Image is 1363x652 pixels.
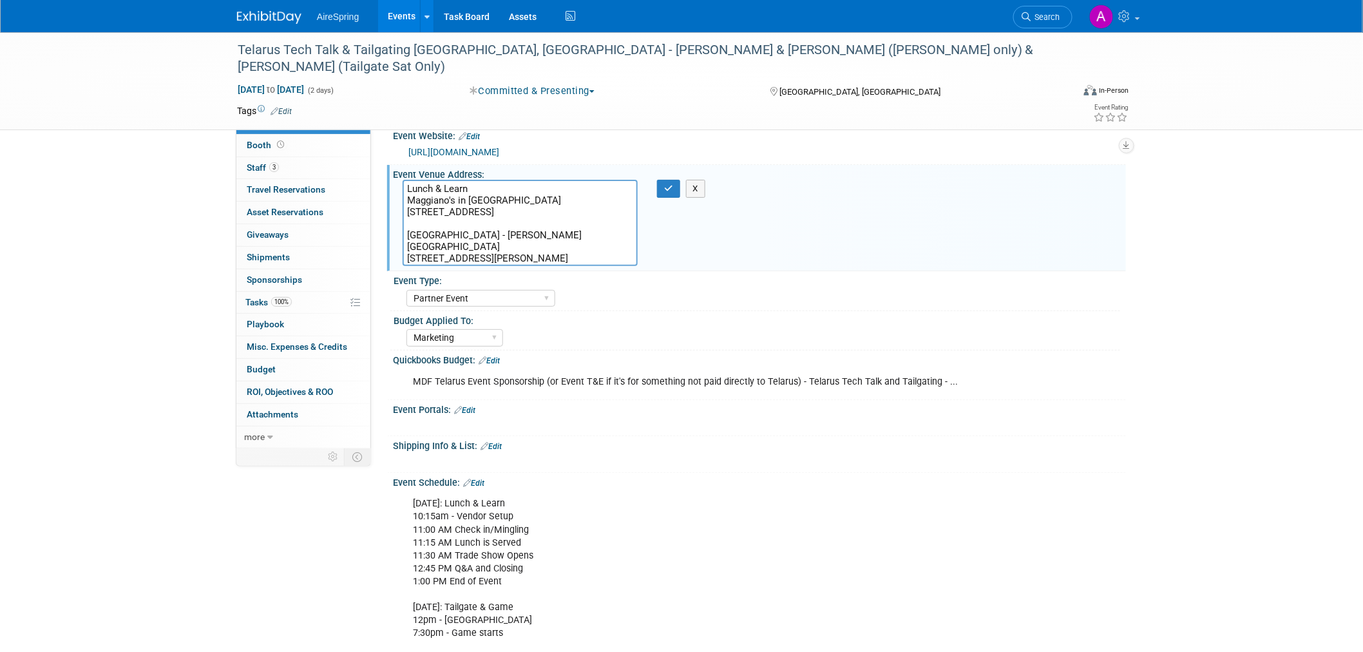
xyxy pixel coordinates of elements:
[465,84,600,98] button: Committed & Presenting
[236,157,370,179] a: Staff3
[236,224,370,246] a: Giveaways
[1089,5,1114,29] img: Aila Ortiaga
[247,207,323,217] span: Asset Reservations
[479,356,500,365] a: Edit
[247,409,298,419] span: Attachments
[686,180,706,198] button: X
[236,269,370,291] a: Sponsorships
[237,84,305,95] span: [DATE] [DATE]
[247,140,287,150] span: Booth
[236,202,370,224] a: Asset Reservations
[463,479,484,488] a: Edit
[322,448,345,465] td: Personalize Event Tab Strip
[404,369,984,395] div: MDF Telarus Event Sponsorship (or Event T&E if it's for something not paid directly to Telarus) -...
[236,292,370,314] a: Tasks100%
[1031,12,1060,22] span: Search
[393,473,1126,490] div: Event Schedule:
[1099,86,1129,95] div: In-Person
[271,107,292,116] a: Edit
[1094,104,1129,111] div: Event Rating
[408,147,499,157] a: [URL][DOMAIN_NAME]
[307,86,334,95] span: (2 days)
[236,314,370,336] a: Playbook
[247,364,276,374] span: Budget
[236,179,370,201] a: Travel Reservations
[269,162,279,172] span: 3
[236,247,370,269] a: Shipments
[394,311,1120,327] div: Budget Applied To:
[237,104,292,117] td: Tags
[236,336,370,358] a: Misc. Expenses & Credits
[996,83,1129,102] div: Event Format
[481,442,502,451] a: Edit
[393,436,1126,453] div: Shipping Info & List:
[393,165,1126,181] div: Event Venue Address:
[237,11,301,24] img: ExhibitDay
[236,135,370,157] a: Booth
[247,162,279,173] span: Staff
[233,39,1053,78] div: Telarus Tech Talk & Tailgating [GEOGRAPHIC_DATA], [GEOGRAPHIC_DATA] - [PERSON_NAME] & [PERSON_NAM...
[345,448,371,465] td: Toggle Event Tabs
[1084,85,1097,95] img: Format-Inperson.png
[274,140,287,149] span: Booth not reserved yet
[317,12,359,22] span: AireSpring
[247,274,302,285] span: Sponsorships
[247,341,347,352] span: Misc. Expenses & Credits
[265,84,277,95] span: to
[454,406,475,415] a: Edit
[393,400,1126,417] div: Event Portals:
[236,381,370,403] a: ROI, Objectives & ROO
[779,87,940,97] span: [GEOGRAPHIC_DATA], [GEOGRAPHIC_DATA]
[244,432,265,442] span: more
[394,271,1120,287] div: Event Type:
[459,132,480,141] a: Edit
[245,297,292,307] span: Tasks
[1013,6,1072,28] a: Search
[247,229,289,240] span: Giveaways
[236,404,370,426] a: Attachments
[393,126,1126,143] div: Event Website:
[247,319,284,329] span: Playbook
[247,252,290,262] span: Shipments
[393,350,1126,367] div: Quickbooks Budget:
[271,297,292,307] span: 100%
[247,387,333,397] span: ROI, Objectives & ROO
[236,359,370,381] a: Budget
[236,427,370,448] a: more
[247,184,325,195] span: Travel Reservations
